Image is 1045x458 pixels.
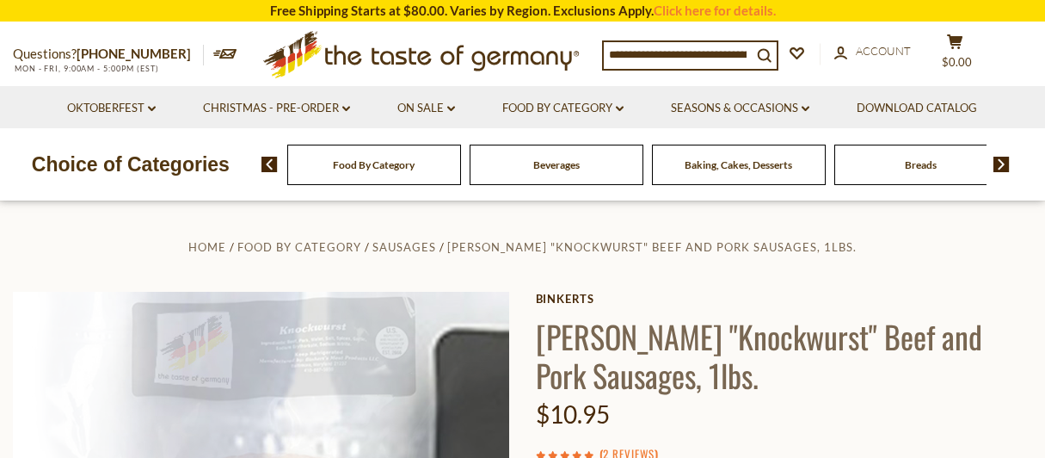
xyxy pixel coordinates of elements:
a: Sausages [372,240,436,254]
p: Questions? [13,43,204,65]
a: [PERSON_NAME] "Knockwurst" Beef and Pork Sausages, 1lbs. [447,240,857,254]
a: Download Catalog [857,99,977,118]
span: Account [856,44,911,58]
a: Christmas - PRE-ORDER [203,99,350,118]
a: Beverages [533,158,580,171]
a: Click here for details. [654,3,776,18]
a: Breads [905,158,937,171]
a: Binkerts [536,292,1032,306]
a: Seasons & Occasions [671,99,809,118]
h1: [PERSON_NAME] "Knockwurst" Beef and Pork Sausages, 1lbs. [536,317,1032,394]
a: [PHONE_NUMBER] [77,46,191,61]
span: $0.00 [942,55,972,69]
a: Oktoberfest [67,99,156,118]
a: Food By Category [333,158,415,171]
span: MON - FRI, 9:00AM - 5:00PM (EST) [13,64,159,73]
a: On Sale [397,99,455,118]
a: Food By Category [237,240,361,254]
button: $0.00 [929,34,980,77]
a: Account [834,42,911,61]
img: next arrow [993,157,1010,172]
img: previous arrow [261,157,278,172]
span: $10.95 [536,399,610,429]
a: Food By Category [502,99,624,118]
a: Home [188,240,226,254]
a: Baking, Cakes, Desserts [685,158,792,171]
